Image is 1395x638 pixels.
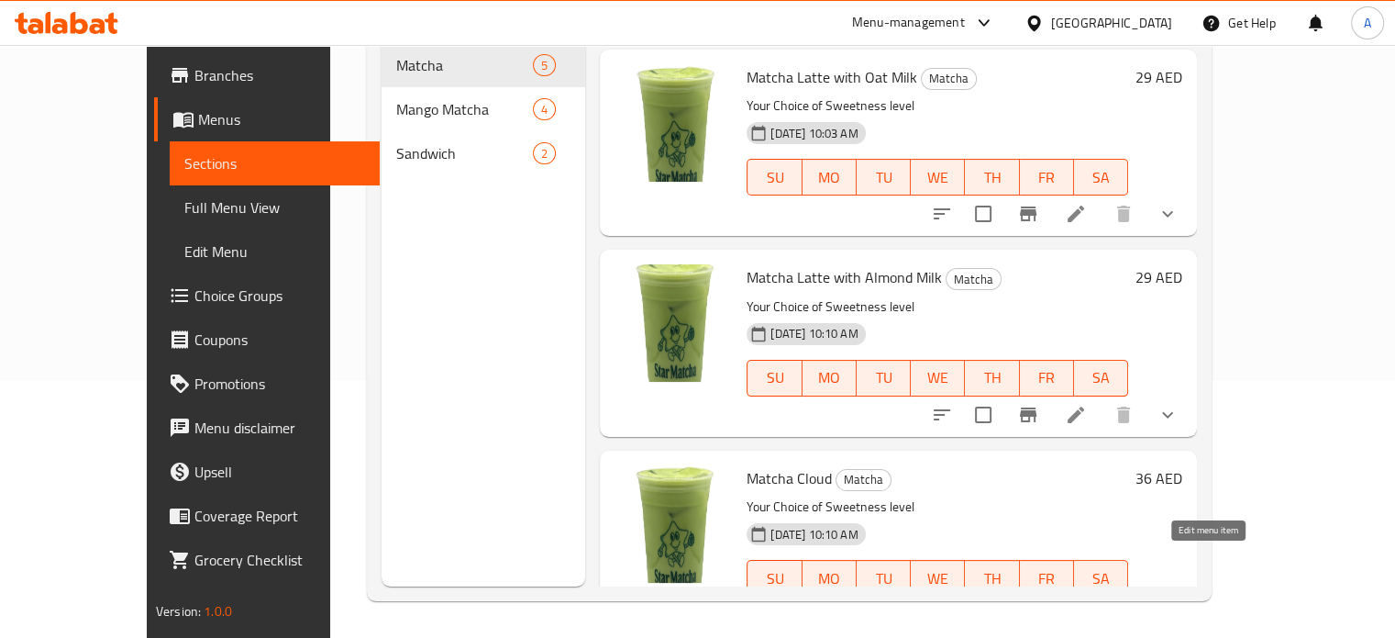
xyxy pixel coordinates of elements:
[747,360,802,397] button: SU
[972,364,1012,391] span: TH
[534,57,555,74] span: 5
[947,269,1001,290] span: Matcha
[396,98,533,120] div: Mango Matcha
[382,43,585,87] div: Matcha5
[747,560,802,597] button: SU
[382,131,585,175] div: Sandwich2
[396,54,533,76] span: Matcha
[1065,203,1087,225] a: Edit menu item
[198,108,365,130] span: Menus
[154,53,380,97] a: Branches
[965,360,1019,397] button: TH
[857,360,911,397] button: TU
[965,159,1019,196] button: TH
[755,164,794,191] span: SU
[154,318,380,362] a: Coupons
[533,142,556,164] div: items
[184,241,365,263] span: Edit Menu
[534,145,555,162] span: 2
[803,360,857,397] button: MO
[184,152,365,174] span: Sections
[533,98,556,120] div: items
[1074,360,1128,397] button: SA
[922,68,976,89] span: Matcha
[911,560,965,597] button: WE
[857,560,911,597] button: TU
[918,364,958,391] span: WE
[194,549,365,571] span: Grocery Checklist
[918,565,958,592] span: WE
[1135,264,1182,290] h6: 29 AED
[972,565,1012,592] span: TH
[1051,13,1172,33] div: [GEOGRAPHIC_DATA]
[396,142,533,164] span: Sandwich
[154,494,380,538] a: Coverage Report
[1081,565,1121,592] span: SA
[857,159,911,196] button: TU
[194,329,365,351] span: Coupons
[194,461,365,483] span: Upsell
[810,565,849,592] span: MO
[810,164,849,191] span: MO
[1027,364,1067,391] span: FR
[803,159,857,196] button: MO
[194,64,365,86] span: Branches
[614,64,732,182] img: Matcha Latte with Oat Milk
[1081,364,1121,391] span: SA
[747,63,917,91] span: Matcha Latte with Oat Milk
[964,396,1002,434] span: Select to update
[204,599,232,623] span: 1.0.0
[1006,393,1050,437] button: Branch-specific-item
[1135,465,1182,491] h6: 36 AED
[1081,164,1121,191] span: SA
[170,185,380,229] a: Full Menu View
[382,36,585,183] nav: Menu sections
[154,362,380,406] a: Promotions
[154,274,380,318] a: Choice Groups
[1020,560,1074,597] button: FR
[382,87,585,131] div: Mango Matcha4
[1027,164,1067,191] span: FR
[1020,159,1074,196] button: FR
[918,164,958,191] span: WE
[965,560,1019,597] button: TH
[154,450,380,494] a: Upsell
[763,526,865,543] span: [DATE] 10:10 AM
[836,469,891,490] span: Matcha
[614,264,732,382] img: Matcha Latte with Almond Milk
[747,263,942,291] span: Matcha Latte with Almond Milk
[156,599,201,623] span: Version:
[194,505,365,527] span: Coverage Report
[920,393,964,437] button: sort-choices
[194,285,365,307] span: Choice Groups
[1146,192,1190,236] button: show more
[1157,203,1179,225] svg: Show Choices
[1006,192,1050,236] button: Branch-specific-item
[1146,393,1190,437] button: show more
[747,95,1128,118] p: Your Choice of Sweetness level
[1027,565,1067,592] span: FR
[921,68,977,90] div: Matcha
[755,364,794,391] span: SU
[747,159,802,196] button: SU
[755,565,794,592] span: SU
[911,159,965,196] button: WE
[1135,64,1182,90] h6: 29 AED
[763,325,865,342] span: [DATE] 10:10 AM
[1364,13,1371,33] span: A
[763,125,865,142] span: [DATE] 10:03 AM
[154,97,380,141] a: Menus
[534,101,555,118] span: 4
[972,164,1012,191] span: TH
[170,229,380,274] a: Edit Menu
[836,469,891,491] div: Matcha
[194,417,365,439] span: Menu disclaimer
[803,560,857,597] button: MO
[747,296,1128,319] p: Your Choice of Sweetness level
[864,565,903,592] span: TU
[747,465,832,492] span: Matcha Cloud
[154,406,380,450] a: Menu disclaimer
[614,465,732,583] img: Matcha Cloud
[1102,192,1146,236] button: delete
